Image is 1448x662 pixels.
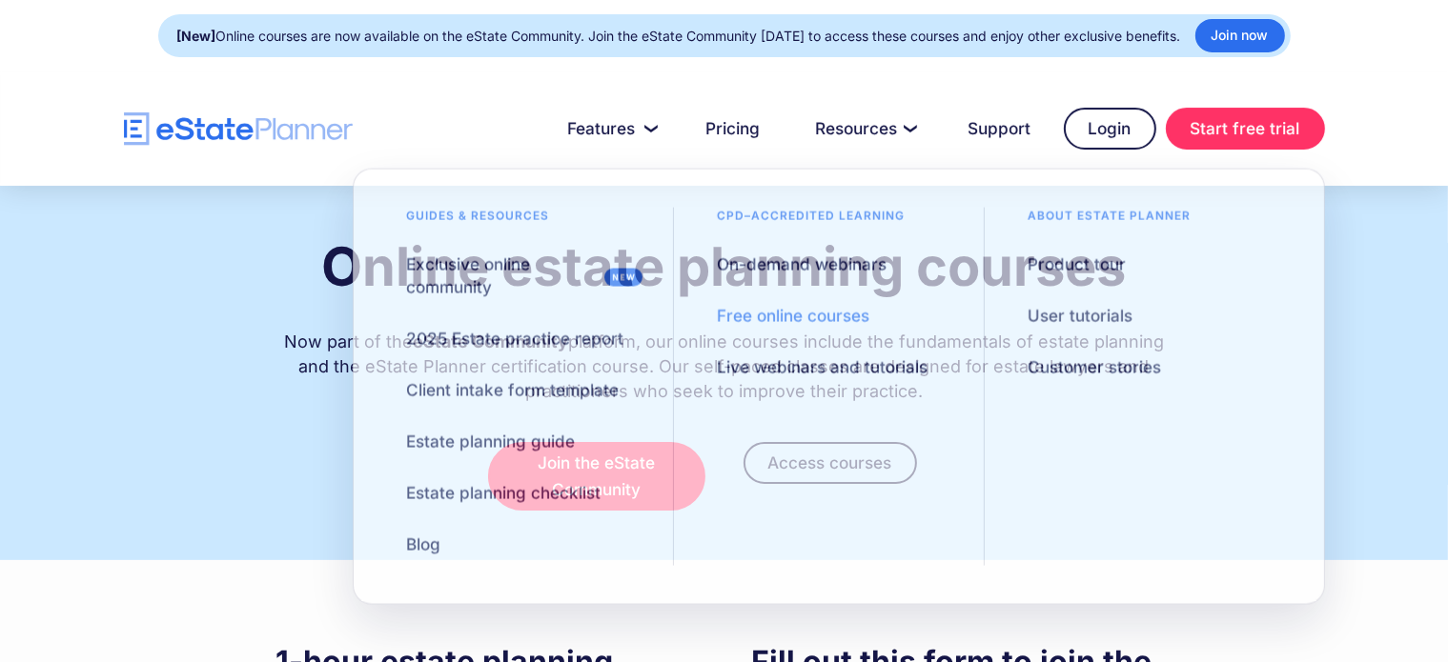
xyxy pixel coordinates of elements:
[382,318,647,360] a: 2025 Estate practice report
[1004,295,1156,337] a: User tutorials
[1004,208,1214,234] div: About estate planner
[322,237,1127,296] h1: Online estate planning courses
[693,208,928,234] div: CPD–accredited learning
[683,110,784,148] a: Pricing
[717,305,869,328] div: Free online courses
[1166,108,1325,150] a: Start free trial
[717,253,887,276] div: On-demand webinars
[124,112,353,146] a: home
[382,208,573,234] div: Guides & resources
[1004,244,1150,286] a: Product tour
[1004,347,1185,389] a: Customer stories
[406,431,575,453] div: Estate planning guide
[406,533,440,556] div: Blog
[1028,305,1132,328] div: User tutorials
[1028,356,1161,379] div: Customer stories
[717,356,928,379] div: Live webinars and tutorials
[406,482,601,505] div: Estate planning checklist
[382,370,642,411] a: Client intake form template
[382,472,624,514] a: Estate planning checklist
[177,23,1181,50] div: Online courses are now available on the eState Community. Join the eState Community [DATE] to acc...
[382,524,464,566] a: Blog
[693,244,910,286] a: On-demand webinars
[545,110,674,148] a: Features
[382,421,599,463] a: Estate planning guide
[793,110,936,148] a: Resources
[946,110,1054,148] a: Support
[1064,108,1156,150] a: Login
[1028,253,1126,276] div: Product tour
[177,28,216,44] strong: [New]
[276,311,1173,404] div: Now part of the platform, our online courses include the fundamentals of estate planning and the ...
[382,244,654,309] a: Exclusive online community
[693,295,893,337] a: Free online courses
[406,328,623,351] div: 2025 Estate practice report
[406,253,597,299] div: Exclusive online community
[693,347,951,389] a: Live webinars and tutorials
[1195,19,1285,52] a: Join now
[406,379,619,402] div: Client intake form template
